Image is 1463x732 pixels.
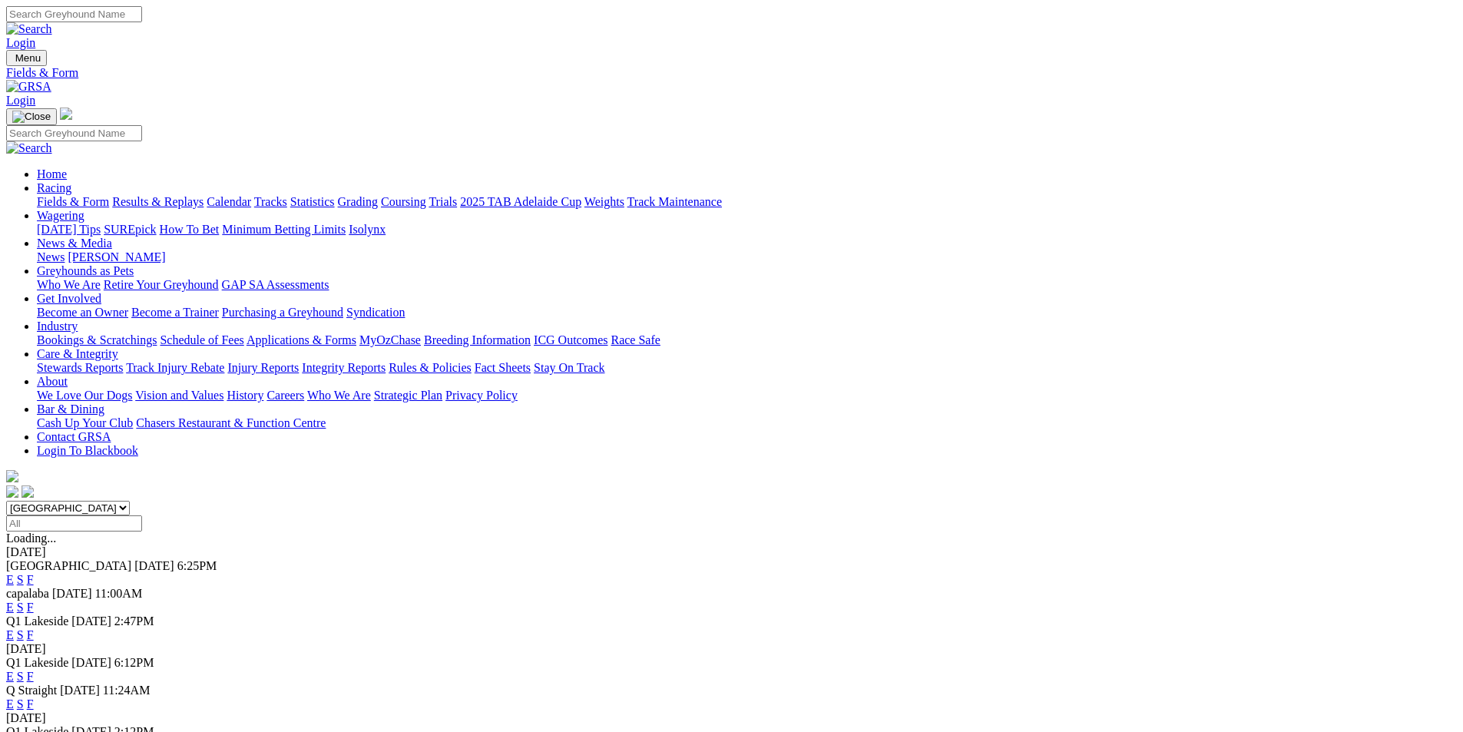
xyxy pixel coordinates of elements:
[307,389,371,402] a: Who We Are
[534,361,604,374] a: Stay On Track
[112,195,204,208] a: Results & Replays
[60,108,72,120] img: logo-grsa-white.png
[68,250,165,263] a: [PERSON_NAME]
[17,697,24,710] a: S
[222,223,346,236] a: Minimum Betting Limits
[6,470,18,482] img: logo-grsa-white.png
[6,587,49,600] span: capalaba
[37,209,84,222] a: Wagering
[37,195,109,208] a: Fields & Form
[6,141,52,155] img: Search
[37,375,68,388] a: About
[37,237,112,250] a: News & Media
[37,389,132,402] a: We Love Our Dogs
[247,333,356,346] a: Applications & Forms
[37,250,1457,264] div: News & Media
[71,614,111,628] span: [DATE]
[37,347,118,360] a: Care & Integrity
[27,628,34,641] a: F
[103,684,151,697] span: 11:24AM
[37,181,71,194] a: Racing
[177,559,217,572] span: 6:25PM
[27,573,34,586] a: F
[126,361,224,374] a: Track Injury Rebate
[17,573,24,586] a: S
[6,36,35,49] a: Login
[37,333,1457,347] div: Industry
[71,656,111,669] span: [DATE]
[37,320,78,333] a: Industry
[359,333,421,346] a: MyOzChase
[6,642,1457,656] div: [DATE]
[114,614,154,628] span: 2:47PM
[27,601,34,614] a: F
[27,697,34,710] a: F
[95,587,143,600] span: 11:00AM
[37,223,101,236] a: [DATE] Tips
[460,195,581,208] a: 2025 TAB Adelaide Cup
[611,333,660,346] a: Race Safe
[338,195,378,208] a: Grading
[37,333,157,346] a: Bookings & Scratchings
[104,278,219,291] a: Retire Your Greyhound
[302,361,386,374] a: Integrity Reports
[6,670,14,683] a: E
[6,614,68,628] span: Q1 Lakeside
[6,22,52,36] img: Search
[52,587,92,600] span: [DATE]
[37,264,134,277] a: Greyhounds as Pets
[6,108,57,125] button: Toggle navigation
[37,167,67,181] a: Home
[475,361,531,374] a: Fact Sheets
[6,601,14,614] a: E
[346,306,405,319] a: Syndication
[160,333,243,346] a: Schedule of Fees
[6,6,142,22] input: Search
[160,223,220,236] a: How To Bet
[37,292,101,305] a: Get Involved
[6,684,57,697] span: Q Straight
[12,111,51,123] img: Close
[6,485,18,498] img: facebook.svg
[222,306,343,319] a: Purchasing a Greyhound
[17,670,24,683] a: S
[37,444,138,457] a: Login To Blackbook
[207,195,251,208] a: Calendar
[114,656,154,669] span: 6:12PM
[6,50,47,66] button: Toggle navigation
[254,195,287,208] a: Tracks
[534,333,607,346] a: ICG Outcomes
[37,361,1457,375] div: Care & Integrity
[627,195,722,208] a: Track Maintenance
[37,416,133,429] a: Cash Up Your Club
[27,670,34,683] a: F
[6,515,142,532] input: Select date
[374,389,442,402] a: Strategic Plan
[136,416,326,429] a: Chasers Restaurant & Function Centre
[37,402,104,416] a: Bar & Dining
[134,559,174,572] span: [DATE]
[37,250,65,263] a: News
[6,66,1457,80] a: Fields & Form
[424,333,531,346] a: Breeding Information
[6,697,14,710] a: E
[381,195,426,208] a: Coursing
[37,389,1457,402] div: About
[6,573,14,586] a: E
[227,389,263,402] a: History
[6,628,14,641] a: E
[6,711,1457,725] div: [DATE]
[429,195,457,208] a: Trials
[17,628,24,641] a: S
[6,532,56,545] span: Loading...
[37,361,123,374] a: Stewards Reports
[6,80,51,94] img: GRSA
[37,223,1457,237] div: Wagering
[37,195,1457,209] div: Racing
[17,601,24,614] a: S
[104,223,156,236] a: SUREpick
[6,94,35,107] a: Login
[37,416,1457,430] div: Bar & Dining
[22,485,34,498] img: twitter.svg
